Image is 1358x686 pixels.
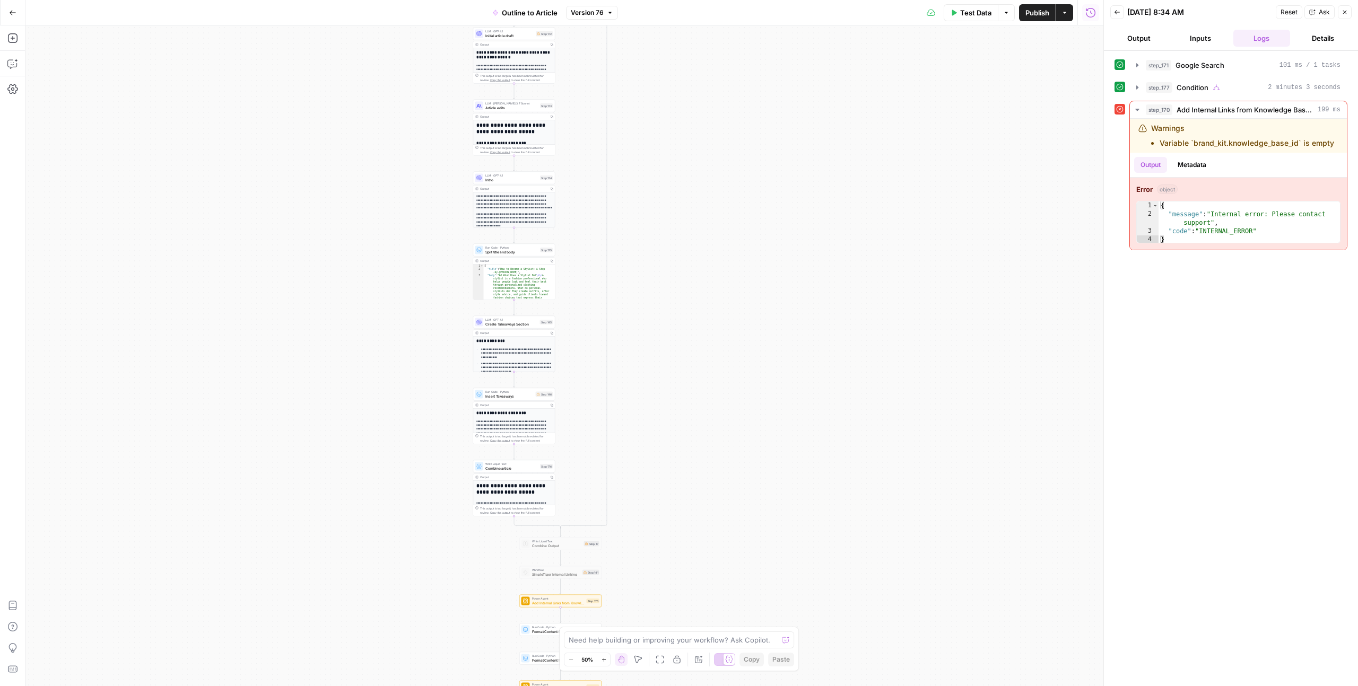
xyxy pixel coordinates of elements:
[540,464,553,469] div: Step 176
[480,434,553,443] div: This output is too large & has been abbreviated for review. to view the full content.
[490,151,510,154] span: Copy the output
[532,571,581,577] span: SimpleTiger Internal Linking
[485,321,538,327] span: Create Takeaways Section
[536,392,553,397] div: Step 146
[1171,157,1213,173] button: Metadata
[1146,60,1171,71] span: step_171
[532,543,582,548] span: Combine Output
[1151,123,1334,148] div: Warnings
[1279,60,1340,70] span: 101 ms / 1 tasks
[473,244,555,300] div: Run Code · PythonSplit title and bodyStep 175Output{ "title":"How to Become a Stylist: A Step -by...
[944,4,998,21] button: Test Data
[485,393,534,399] span: Insert Takeaways
[560,527,561,537] g: Edge from step_177-conditional-end to step_17
[587,599,599,603] div: Step 170
[1019,4,1056,21] button: Publish
[1130,57,1347,74] button: 101 ms / 1 tasks
[739,653,764,666] button: Copy
[480,403,547,407] div: Output
[486,4,564,21] button: Outline to Article
[480,74,553,82] div: This output is too large & has been abbreviated for review. to view the full content.
[540,320,553,324] div: Step 145
[480,331,547,335] div: Output
[473,268,484,274] div: 2
[1136,184,1153,195] strong: Error
[1276,5,1302,19] button: Reset
[513,156,515,171] g: Edge from step_173 to step_174
[1160,138,1334,148] li: Variable `brand_kit.knowledge_base_id` is empty
[540,175,553,180] div: Step 174
[1319,7,1330,17] span: Ask
[566,6,618,20] button: Version 76
[514,516,561,529] g: Edge from step_176 to step_177-conditional-end
[532,625,585,629] span: Run Code · Python
[485,462,538,466] span: Write Liquid Text
[1137,201,1159,210] div: 1
[480,506,553,515] div: This output is too large & has been abbreviated for review. to view the full content.
[540,103,553,108] div: Step 173
[519,652,602,665] div: Run Code · PythonFormat Content for External LinksStep 191
[532,568,581,572] span: Workflow
[1137,227,1159,235] div: 3
[480,42,547,47] div: Output
[485,105,538,110] span: Article edits
[1146,104,1172,115] span: step_170
[560,608,561,623] g: Edge from step_170 to step_193
[1130,119,1347,250] div: 199 ms
[480,259,547,263] div: Output
[1268,83,1340,92] span: 2 minutes 3 seconds
[480,187,547,191] div: Output
[584,541,599,547] div: Step 17
[1281,7,1298,17] span: Reset
[1110,30,1168,47] button: Output
[1137,210,1159,227] div: 2
[768,653,794,666] button: Paste
[473,265,484,268] div: 1
[536,31,553,37] div: Step 172
[1146,82,1172,93] span: step_177
[1294,30,1352,47] button: Details
[1157,184,1178,194] span: object
[519,623,602,636] div: Run Code · PythonFormat Content for External LinksStep 193
[1233,30,1291,47] button: Logs
[1318,105,1340,115] span: 199 ms
[485,249,538,254] span: Split title and body
[485,318,538,322] span: LLM · GPT-4.1
[1304,5,1335,19] button: Ask
[1134,157,1167,173] button: Output
[532,657,585,663] span: Format Content for External Links
[1130,101,1347,118] button: 199 ms
[744,655,760,664] span: Copy
[485,33,534,38] span: Initial article draft
[485,101,538,105] span: LLM · [PERSON_NAME] 3.7 Sonnet
[532,596,585,601] span: Power Agent
[532,654,585,658] span: Run Code · Python
[571,8,604,17] span: Version 76
[485,465,538,471] span: Combine article
[1152,201,1158,210] span: Toggle code folding, rows 1 through 4
[513,372,515,388] g: Edge from step_145 to step_146
[1130,79,1347,96] button: 2 minutes 3 seconds
[1176,60,1224,71] span: Google Search
[560,579,561,594] g: Edge from step_141 to step_170
[513,444,515,460] g: Edge from step_146 to step_176
[502,7,558,18] span: Outline to Article
[560,665,561,680] g: Edge from step_191 to step_186
[490,439,510,442] span: Copy the output
[485,245,538,250] span: Run Code · Python
[513,228,515,243] g: Edge from step_174 to step_175
[519,566,602,579] div: WorkflowSimpleTiger Internal LinkingStep 141
[513,300,515,315] g: Edge from step_175 to step_145
[581,655,593,664] span: 50%
[485,390,534,394] span: Run Code · Python
[480,475,547,479] div: Output
[772,655,790,664] span: Paste
[519,595,602,608] div: Power AgentAdd Internal Links from Knowledge Base - ForkStep 170
[480,146,553,154] div: This output is too large & has been abbreviated for review. to view the full content.
[1025,7,1049,18] span: Publish
[485,173,538,178] span: LLM · GPT-4.1
[513,12,515,27] g: Edge from step_107 to step_172
[490,78,510,82] span: Copy the output
[485,29,534,33] span: LLM · GPT-4.1
[1137,235,1159,244] div: 4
